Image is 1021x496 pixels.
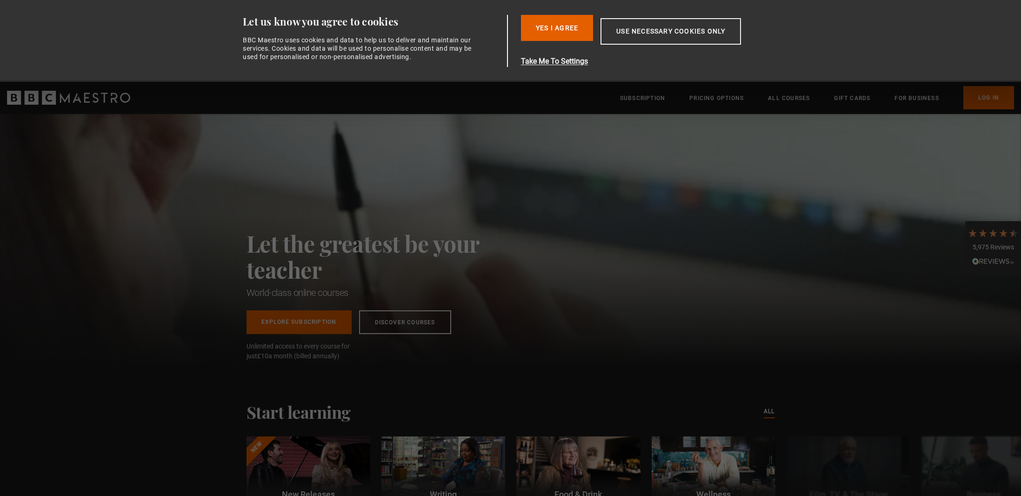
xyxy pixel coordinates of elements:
[247,402,351,422] h2: Start learning
[247,310,352,334] a: Explore Subscription
[963,86,1014,109] a: Log In
[243,15,503,28] div: Let us know you agree to cookies
[7,91,130,105] svg: BBC Maestro
[968,243,1019,252] div: 5,975 Reviews
[764,407,775,417] a: All
[768,94,810,103] a: All Courses
[359,310,451,334] a: Discover Courses
[247,286,521,299] h1: World-class online courses
[689,94,744,103] a: Pricing Options
[247,230,521,282] h2: Let the greatest be your teacher
[968,257,1019,268] div: Read All Reviews
[620,94,665,103] a: Subscription
[601,18,741,45] button: Use necessary cookies only
[247,342,372,361] span: Unlimited access to every course for just a month (billed annually)
[894,94,939,103] a: For business
[521,56,785,67] button: Take Me To Settings
[968,228,1019,238] div: 4.7 Stars
[257,352,268,360] span: £10
[521,15,593,41] button: Yes I Agree
[243,36,477,61] div: BBC Maestro uses cookies and data to help us to deliver and maintain our services. Cookies and da...
[834,94,870,103] a: Gift Cards
[965,221,1021,275] div: 5,975 ReviewsRead All Reviews
[620,86,1014,109] nav: Primary
[972,258,1014,264] img: REVIEWS.io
